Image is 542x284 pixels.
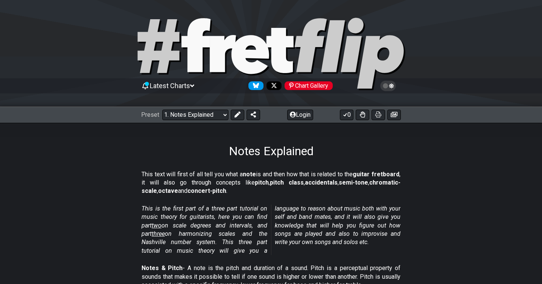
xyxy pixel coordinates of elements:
[356,110,369,120] button: Toggle Dexterity for all fretkits
[229,144,314,158] h1: Notes Explained
[305,179,338,186] strong: accidentals
[339,179,368,186] strong: semi-tone
[162,110,228,120] select: Preset
[282,81,333,90] a: #fretflip at Pinterest
[287,110,313,120] button: Login
[158,187,178,194] strong: octave
[247,110,260,120] button: Share Preset
[371,110,385,120] button: Print
[263,81,282,90] a: Follow #fretflip at X
[243,171,256,178] strong: note
[150,82,190,90] span: Latest Charts
[152,222,161,229] span: two
[245,81,263,90] a: Follow #fretflip at Bluesky
[387,110,401,120] button: Create image
[187,187,226,194] strong: concert-pitch
[340,110,353,120] button: 0
[142,264,183,272] strong: Notes & Pitch
[142,170,400,195] p: This text will first of all tell you what a is and then how that is related to the , it will also...
[255,179,269,186] strong: pitch
[285,81,333,90] div: Chart Gallery
[353,171,399,178] strong: guitar fretboard
[141,111,159,118] span: Preset
[384,82,393,89] span: Toggle light / dark theme
[142,205,400,254] em: This is the first part of a three part tutorial on music theory for guitarists, here you can find...
[270,179,304,186] strong: pitch class
[152,230,165,237] span: three
[231,110,244,120] button: Edit Preset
